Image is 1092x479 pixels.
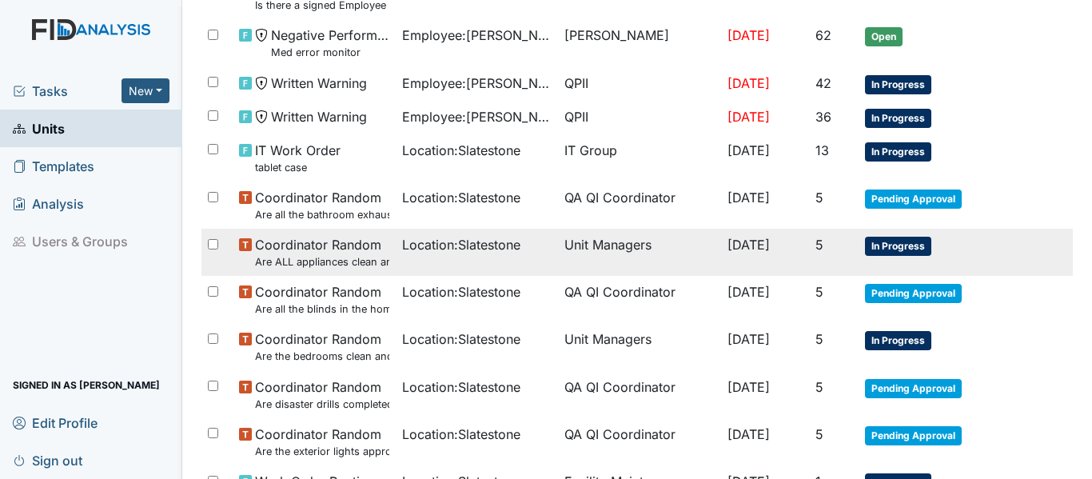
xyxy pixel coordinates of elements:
[727,284,770,300] span: [DATE]
[558,229,721,276] td: Unit Managers
[402,329,520,349] span: Location : Slatestone
[558,182,721,229] td: QA QI Coordinator
[865,142,931,162] span: In Progress
[255,160,341,175] small: tablet case
[255,349,389,364] small: Are the bedrooms clean and in good repair?
[815,142,829,158] span: 13
[402,282,520,301] span: Location : Slatestone
[865,426,962,445] span: Pending Approval
[865,27,903,46] span: Open
[13,82,122,101] a: Tasks
[255,254,389,269] small: Are ALL appliances clean and working properly?
[815,284,823,300] span: 5
[255,425,389,459] span: Coordinator Random Are the exterior lights appropriate (on at night, off during the day)?
[558,371,721,418] td: QA QI Coordinator
[558,19,721,66] td: [PERSON_NAME]
[255,377,389,412] span: Coordinator Random Are disaster drills completed as scheduled?
[13,448,82,473] span: Sign out
[13,154,94,178] span: Templates
[402,377,520,397] span: Location : Slatestone
[255,301,389,317] small: Are all the blinds in the home operational and clean?
[255,188,389,222] span: Coordinator Random Are all the bathroom exhaust fan covers clean and dust free?
[727,142,770,158] span: [DATE]
[402,141,520,160] span: Location : Slatestone
[402,188,520,207] span: Location : Slatestone
[865,75,931,94] span: In Progress
[271,45,389,60] small: Med error monitor
[727,331,770,347] span: [DATE]
[815,109,831,125] span: 36
[815,237,823,253] span: 5
[558,323,721,370] td: Unit Managers
[255,141,341,175] span: IT Work Order tablet case
[815,331,823,347] span: 5
[815,27,831,43] span: 62
[255,329,389,364] span: Coordinator Random Are the bedrooms clean and in good repair?
[558,134,721,182] td: IT Group
[122,78,169,103] button: New
[865,109,931,128] span: In Progress
[255,207,389,222] small: Are all the bathroom exhaust fan covers clean and dust free?
[815,75,831,91] span: 42
[255,397,389,412] small: Are disaster drills completed as scheduled?
[865,331,931,350] span: In Progress
[865,284,962,303] span: Pending Approval
[815,426,823,442] span: 5
[727,75,770,91] span: [DATE]
[727,237,770,253] span: [DATE]
[255,282,389,317] span: Coordinator Random Are all the blinds in the home operational and clean?
[13,373,160,397] span: Signed in as [PERSON_NAME]
[271,107,367,126] span: Written Warning
[727,109,770,125] span: [DATE]
[13,410,98,435] span: Edit Profile
[402,235,520,254] span: Location : Slatestone
[815,190,823,206] span: 5
[727,27,770,43] span: [DATE]
[13,116,65,141] span: Units
[402,107,552,126] span: Employee : [PERSON_NAME], Leniyah
[727,426,770,442] span: [DATE]
[255,235,389,269] span: Coordinator Random Are ALL appliances clean and working properly?
[865,379,962,398] span: Pending Approval
[727,190,770,206] span: [DATE]
[815,379,823,395] span: 5
[402,74,552,93] span: Employee : [PERSON_NAME] Quazia
[402,425,520,444] span: Location : Slatestone
[865,237,931,256] span: In Progress
[558,276,721,323] td: QA QI Coordinator
[13,191,84,216] span: Analysis
[727,379,770,395] span: [DATE]
[558,101,721,134] td: QPII
[402,26,552,45] span: Employee : [PERSON_NAME]
[558,67,721,101] td: QPII
[558,418,721,465] td: QA QI Coordinator
[865,190,962,209] span: Pending Approval
[271,26,389,60] span: Negative Performance Review Med error monitor
[255,444,389,459] small: Are the exterior lights appropriate (on at night, off during the day)?
[271,74,367,93] span: Written Warning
